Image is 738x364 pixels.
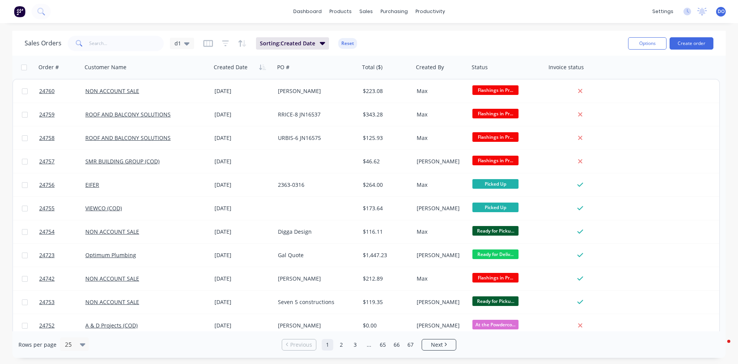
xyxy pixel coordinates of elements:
div: $116.11 [363,228,408,236]
ul: Pagination [279,339,459,351]
input: Search... [89,36,164,51]
div: PO # [277,63,289,71]
div: Max [417,87,464,95]
div: Invoice status [549,63,584,71]
iframe: Intercom live chat [712,338,730,356]
div: purchasing [377,6,412,17]
div: [PERSON_NAME] [417,322,464,329]
div: [DATE] [214,228,272,236]
span: Flashings in Pr... [472,273,519,283]
div: RRICE-8 JN16537 [278,111,353,118]
a: ROOF AND BALCONY SOLUTIONS [85,111,171,118]
div: Max [417,275,464,283]
div: $173.64 [363,204,408,212]
a: 24759 [39,103,85,126]
a: 24757 [39,150,85,173]
span: At the Powderco... [472,320,519,329]
a: EIFER [85,181,99,188]
div: Status [472,63,488,71]
a: 24756 [39,173,85,196]
div: settings [648,6,677,17]
span: Rows per page [18,341,57,349]
span: d1 [175,39,181,47]
span: Picked Up [472,203,519,212]
a: Page 2 [336,339,347,351]
span: 24754 [39,228,55,236]
a: dashboard [289,6,326,17]
span: Previous [290,341,312,349]
a: Page 65 [377,339,389,351]
button: Options [628,37,667,50]
span: Sorting: Created Date [260,40,315,47]
div: [DATE] [214,251,272,259]
div: Created Date [214,63,248,71]
div: [PERSON_NAME] [417,158,464,165]
div: products [326,6,356,17]
a: A & D Projects (COD) [85,322,138,329]
span: 24757 [39,158,55,165]
span: 24755 [39,204,55,212]
div: $46.62 [363,158,408,165]
div: [PERSON_NAME] [278,275,353,283]
div: [DATE] [214,134,272,142]
a: NON ACCOUNT SALE [85,228,139,235]
div: productivity [412,6,449,17]
div: $223.08 [363,87,408,95]
span: Flashings in Pr... [472,109,519,118]
a: 24758 [39,126,85,150]
div: Max [417,228,464,236]
div: $212.89 [363,275,408,283]
button: Sorting:Created Date [256,37,329,50]
a: 24760 [39,80,85,103]
div: Gal Quote [278,251,353,259]
div: Seven 5 constructions [278,298,353,306]
a: Page 3 [349,339,361,351]
a: Page 66 [391,339,402,351]
span: Picked Up [472,179,519,189]
div: $343.28 [363,111,408,118]
div: [DATE] [214,158,272,165]
a: VIEWCO (COD) [85,204,122,212]
div: [PERSON_NAME] [417,204,464,212]
div: [DATE] [214,298,272,306]
span: Ready for Picku... [472,296,519,306]
a: Previous page [282,341,316,349]
a: 24742 [39,267,85,290]
span: 24760 [39,87,55,95]
div: [DATE] [214,181,272,189]
button: Create order [670,37,713,50]
button: Reset [338,38,357,49]
div: Max [417,134,464,142]
div: [DATE] [214,111,272,118]
a: Page 1 is your current page [322,339,333,351]
h1: Sales Orders [25,40,61,47]
div: $1,447.23 [363,251,408,259]
div: Max [417,181,464,189]
div: [DATE] [214,204,272,212]
span: Flashings in Pr... [472,132,519,142]
div: sales [356,6,377,17]
span: 24758 [39,134,55,142]
span: 24752 [39,322,55,329]
a: 24752 [39,314,85,337]
div: $119.35 [363,298,408,306]
div: [PERSON_NAME] [417,298,464,306]
div: $125.93 [363,134,408,142]
a: NON ACCOUNT SALE [85,87,139,95]
a: 24754 [39,220,85,243]
div: Digga Design [278,228,353,236]
a: 24753 [39,291,85,314]
a: Optimum Plumbing [85,251,136,259]
a: Page 67 [405,339,416,351]
div: 2363-0316 [278,181,353,189]
span: Flashings in Pr... [472,156,519,165]
a: SMR BUILDING GROUP (COD) [85,158,160,165]
span: DO [718,8,725,15]
div: Customer Name [85,63,126,71]
div: Created By [416,63,444,71]
span: 24742 [39,275,55,283]
a: Jump forward [363,339,375,351]
div: $0.00 [363,322,408,329]
a: 24723 [39,244,85,267]
a: NON ACCOUNT SALE [85,298,139,306]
